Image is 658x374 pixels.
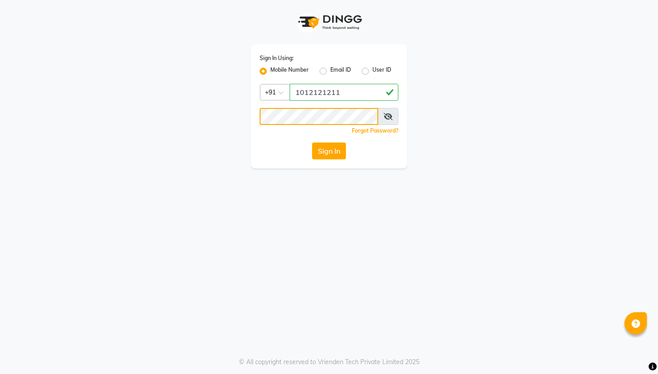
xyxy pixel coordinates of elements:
label: User ID [372,66,391,77]
label: Sign In Using: [260,54,294,62]
label: Email ID [330,66,351,77]
label: Mobile Number [270,66,309,77]
img: logo1.svg [293,9,365,35]
input: Username [260,108,378,125]
input: Username [290,84,398,101]
button: Sign In [312,142,346,159]
a: Forgot Password? [352,127,398,134]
